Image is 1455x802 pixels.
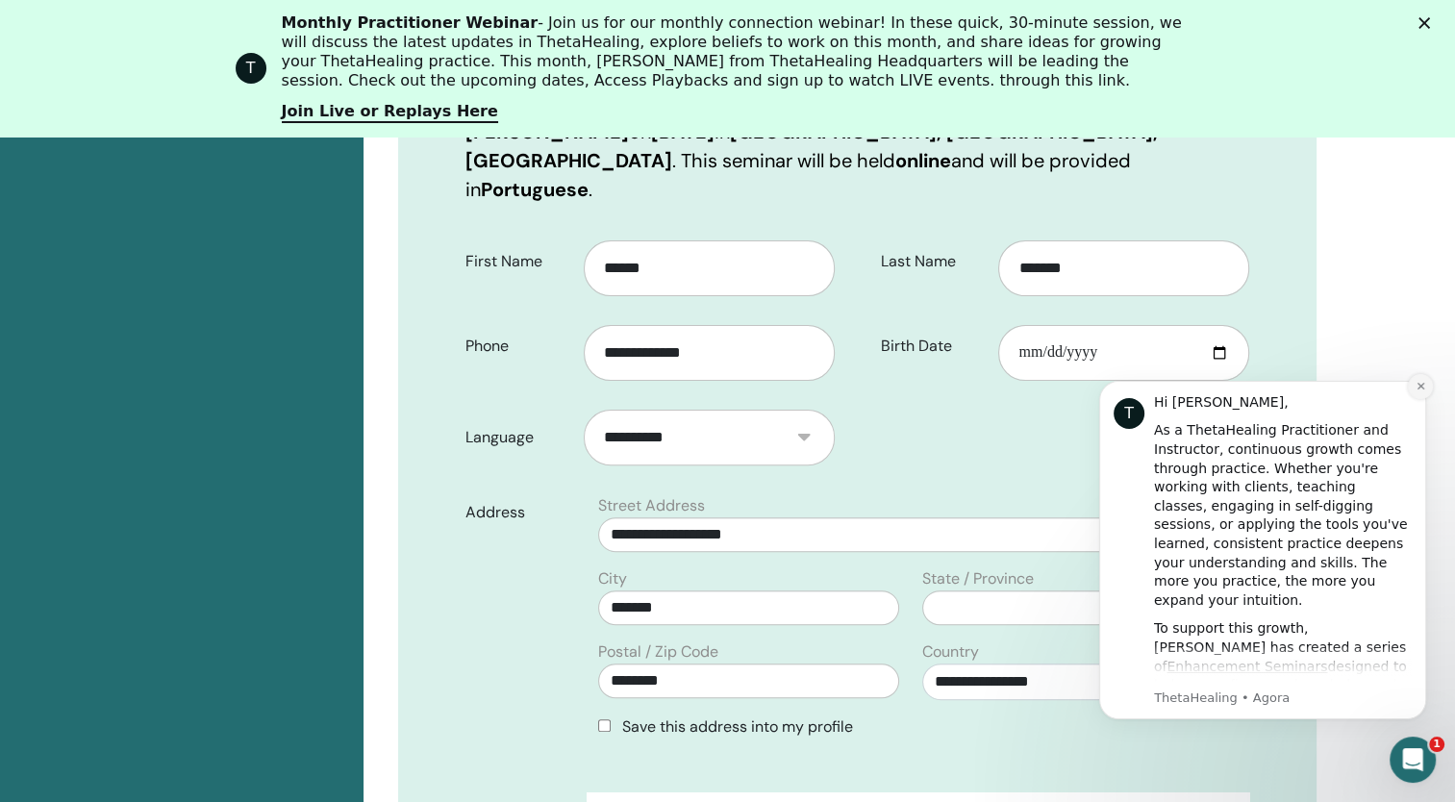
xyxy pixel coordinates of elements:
[481,177,589,202] b: Portuguese
[598,567,627,590] label: City
[338,22,363,47] button: Dismiss notification
[97,307,258,322] a: Enhancement Seminars
[451,243,584,280] label: First Name
[282,13,1190,90] div: - Join us for our monthly connection webinar! In these quick, 30-minute session, we will discuss ...
[282,102,498,123] a: Join Live or Replays Here
[1418,17,1438,29] div: Fechar
[84,338,341,355] p: Message from ThetaHealing, sent Agora
[451,494,587,531] label: Address
[922,640,979,664] label: Country
[236,53,266,84] div: Profile image for ThetaHealing
[1070,352,1455,750] iframe: Intercom notifications mensagem
[465,88,1249,204] p: You are registering for on in . This seminar will be held and will be provided in .
[866,243,999,280] label: Last Name
[84,267,341,475] div: To support this growth, [PERSON_NAME] has created a series of designed to help you refine your kn...
[598,640,718,664] label: Postal / Zip Code
[1429,737,1444,752] span: 1
[622,716,853,737] span: Save this address into my profile
[451,419,584,456] label: Language
[1390,737,1436,783] iframe: Intercom live chat
[451,328,584,364] label: Phone
[598,494,705,517] label: Street Address
[922,567,1034,590] label: State / Province
[866,328,999,364] label: Birth Date
[282,13,539,32] b: Monthly Practitioner Webinar
[895,148,951,173] b: online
